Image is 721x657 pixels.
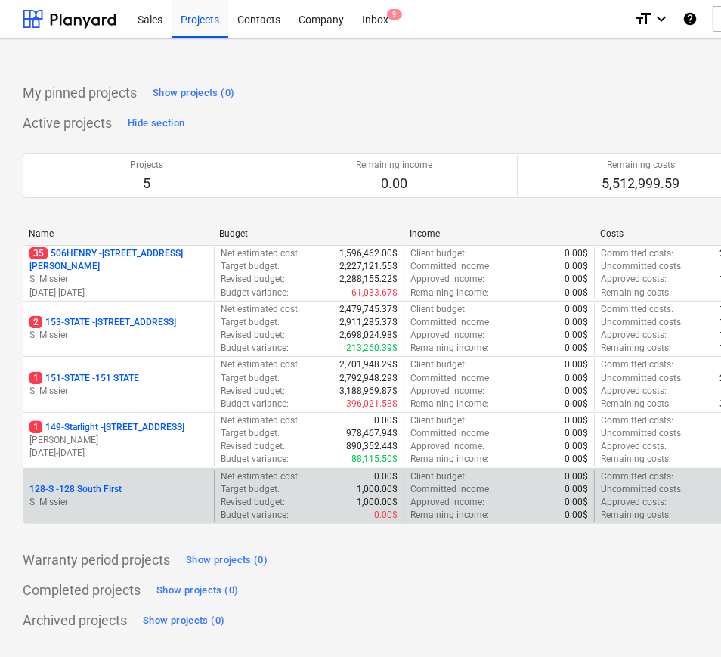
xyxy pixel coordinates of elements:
span: 9 [387,9,402,20]
p: Net estimated cost : [221,247,300,260]
p: 0.00$ [565,414,588,427]
p: 0.00$ [565,342,588,355]
p: 0.00$ [565,453,588,466]
button: Show projects (0) [182,548,271,572]
p: 0.00$ [565,273,588,286]
p: S. Missier [29,385,208,398]
p: Client budget : [410,470,467,483]
p: 0.00$ [565,509,588,522]
p: Committed costs : [601,414,673,427]
p: 0.00$ [565,372,588,385]
p: Target budget : [221,427,280,440]
p: Remaining income : [410,453,489,466]
p: Uncommitted costs : [601,372,683,385]
p: Remaining income : [410,287,489,299]
p: Archived projects [23,612,127,630]
button: Show projects (0) [153,578,242,603]
span: 1 [29,421,42,433]
i: keyboard_arrow_down [652,10,670,28]
div: 128-S -128 South FirstS. Missier [29,483,208,509]
p: Revised budget : [221,385,285,398]
p: 153-STATE - [STREET_ADDRESS] [29,316,176,329]
p: 2,227,121.55$ [339,260,398,273]
p: Committed income : [410,260,491,273]
p: 0.00$ [374,470,398,483]
p: 978,467.94$ [346,427,398,440]
p: Budget variance : [221,342,289,355]
p: 890,352.44$ [346,440,398,453]
p: Approved costs : [601,440,667,453]
p: Remaining costs : [601,287,671,299]
p: 506HENRY - [STREET_ADDRESS][PERSON_NAME] [29,247,208,273]
div: 1151-STATE -151 STATES. Missier [29,372,208,398]
p: Committed costs : [601,358,673,371]
p: 0.00 [356,175,432,193]
div: Hide section [128,115,184,132]
p: Approved income : [410,440,484,453]
p: 1,000.00$ [357,496,398,509]
p: 0.00$ [565,427,588,440]
p: Approved income : [410,496,484,509]
p: Remaining income : [410,342,489,355]
p: Revised budget : [221,496,285,509]
p: 0.00$ [565,329,588,342]
span: 2 [29,316,42,328]
p: 0.00$ [565,483,588,496]
p: 1,596,462.00$ [339,247,398,260]
p: 0.00$ [374,414,398,427]
p: Warranty period projects [23,551,170,569]
p: Remaining costs : [601,453,671,466]
i: Knowledge base [682,10,698,28]
p: 88,115.50$ [351,453,398,466]
p: 0.00$ [565,260,588,273]
p: Committed income : [410,372,491,385]
p: -396,021.58$ [344,398,398,411]
p: Remaining income [356,159,432,172]
p: 2,911,285.37$ [339,316,398,329]
p: 0.00$ [565,385,588,398]
p: Active projects [23,114,112,132]
div: 1149-Starlight -[STREET_ADDRESS][PERSON_NAME][DATE]-[DATE] [29,421,208,460]
p: Committed costs : [601,470,673,483]
div: Show projects (0) [143,612,224,630]
p: Uncommitted costs : [601,427,683,440]
button: Show projects (0) [139,609,228,633]
p: 0.00$ [565,303,588,316]
p: Net estimated cost : [221,414,300,427]
p: Budget variance : [221,398,289,411]
p: S. Missier [29,273,208,286]
div: Chat Widget [645,584,721,657]
p: Completed projects [23,581,141,600]
p: 213,260.39$ [346,342,398,355]
p: 2,479,745.37$ [339,303,398,316]
span: 1 [29,372,42,384]
p: S. Missier [29,496,208,509]
p: Client budget : [410,414,467,427]
p: Approved costs : [601,273,667,286]
p: [DATE] - [DATE] [29,447,208,460]
p: 128-S - 128 South First [29,483,122,496]
p: 2,701,948.29$ [339,358,398,371]
p: Client budget : [410,358,467,371]
p: [DATE] - [DATE] [29,287,208,299]
p: 0.00$ [565,496,588,509]
p: Committed costs : [601,247,673,260]
p: Committed costs : [601,303,673,316]
p: Remaining income : [410,509,489,522]
p: Budget variance : [221,453,289,466]
p: Remaining income : [410,398,489,411]
p: Uncommitted costs : [601,483,683,496]
p: 2,698,024.98$ [339,329,398,342]
p: My pinned projects [23,84,137,102]
div: Budget [219,228,398,239]
p: Remaining costs : [601,398,671,411]
p: Target budget : [221,372,280,385]
p: 0.00$ [565,470,588,483]
p: Budget variance : [221,509,289,522]
p: Approved costs : [601,329,667,342]
p: Target budget : [221,316,280,329]
p: 0.00$ [565,287,588,299]
p: 0.00$ [565,440,588,453]
p: S. Missier [29,329,208,342]
p: 151-STATE - 151 STATE [29,372,139,385]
